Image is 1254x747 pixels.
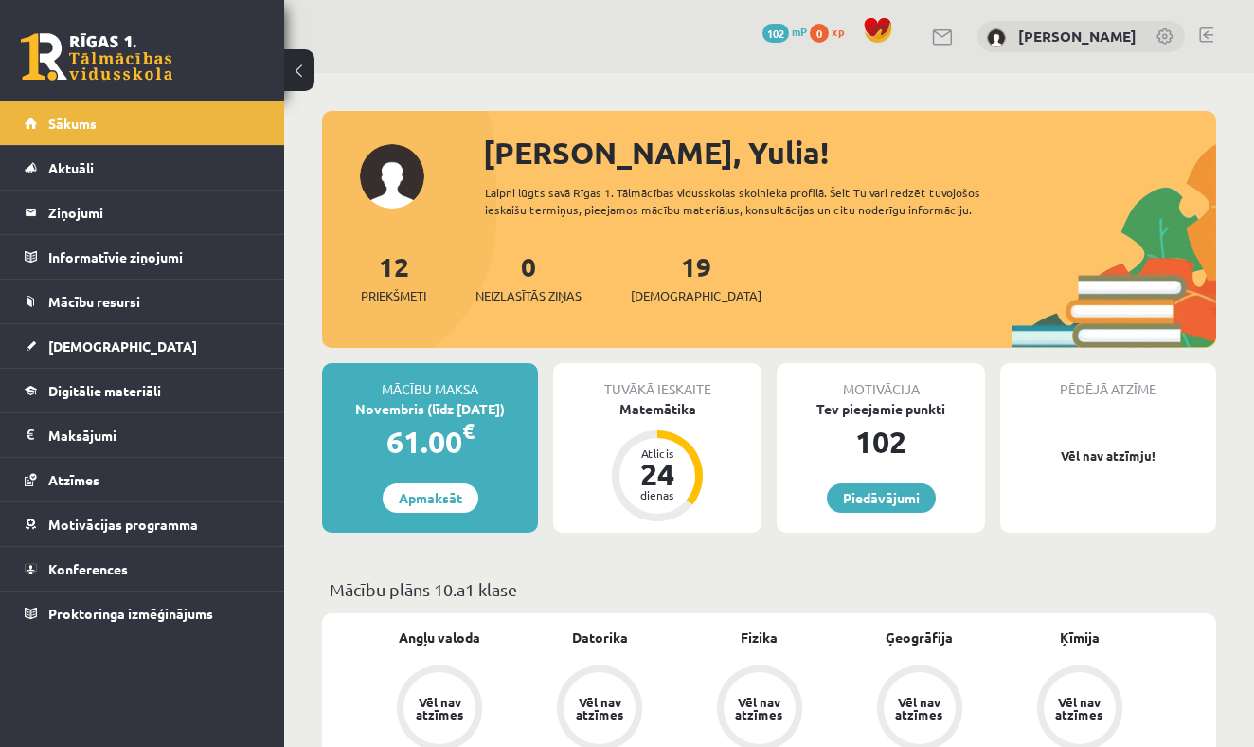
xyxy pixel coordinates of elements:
span: [DEMOGRAPHIC_DATA] [631,286,761,305]
a: 0Neizlasītās ziņas [475,249,582,305]
div: Mācību maksa [322,363,538,399]
a: [DEMOGRAPHIC_DATA] [25,324,260,368]
div: Vēl nav atzīmes [893,696,946,720]
a: Ķīmija [1060,628,1100,647]
a: Maksājumi [25,413,260,457]
a: Atzīmes [25,458,260,501]
div: Matemātika [553,399,761,419]
div: Tev pieejamie punkti [777,399,985,419]
a: Matemātika Atlicis 24 dienas [553,399,761,524]
a: Motivācijas programma [25,502,260,546]
legend: Informatīvie ziņojumi [48,235,260,279]
span: Mācību resursi [48,293,140,310]
span: 102 [762,24,789,43]
span: xp [832,24,844,39]
span: € [462,417,475,445]
span: Motivācijas programma [48,516,198,533]
div: 61.00 [322,419,538,465]
legend: Maksājumi [48,413,260,457]
div: Vēl nav atzīmes [733,696,786,720]
a: Sākums [25,101,260,145]
div: [PERSON_NAME], Yulia! [483,130,1216,175]
span: Proktoringa izmēģinājums [48,605,213,622]
p: Mācību plāns 10.a1 klase [330,576,1209,602]
a: [PERSON_NAME] [1018,27,1137,46]
a: Ģeogrāfija [886,628,953,647]
img: Yulia Gorbacheva [987,28,1006,47]
span: Konferences [48,560,128,577]
div: Vēl nav atzīmes [413,696,466,720]
a: Piedāvājumi [827,483,936,513]
span: Neizlasītās ziņas [475,286,582,305]
a: 102 mP [762,24,807,39]
div: Novembris (līdz [DATE]) [322,399,538,419]
div: dienas [629,489,686,501]
div: Laipni lūgts savā Rīgas 1. Tālmācības vidusskolas skolnieka profilā. Šeit Tu vari redzēt tuvojošo... [485,184,1021,218]
a: Informatīvie ziņojumi [25,235,260,279]
a: Fizika [741,628,778,647]
div: Atlicis [629,447,686,459]
a: Aktuāli [25,146,260,190]
p: Vēl nav atzīmju! [1010,446,1207,465]
a: Proktoringa izmēģinājums [25,592,260,635]
a: 0 xp [810,24,853,39]
span: Aktuāli [48,159,94,176]
a: Ziņojumi [25,191,260,234]
a: 12Priekšmeti [361,249,426,305]
span: Digitālie materiāli [48,382,161,399]
a: Apmaksāt [383,483,478,513]
div: Vēl nav atzīmes [1053,696,1106,720]
div: Motivācija [777,363,985,399]
a: Rīgas 1. Tālmācības vidusskola [21,33,172,81]
a: Angļu valoda [399,628,480,647]
a: Mācību resursi [25,280,260,323]
a: 19[DEMOGRAPHIC_DATA] [631,249,761,305]
span: 0 [810,24,829,43]
div: Tuvākā ieskaite [553,363,761,399]
a: Digitālie materiāli [25,369,260,412]
span: Priekšmeti [361,286,426,305]
span: Atzīmes [48,471,99,488]
span: [DEMOGRAPHIC_DATA] [48,337,197,355]
div: 102 [777,419,985,465]
a: Konferences [25,547,260,591]
span: Sākums [48,115,97,132]
div: Pēdējā atzīme [1000,363,1216,399]
div: Vēl nav atzīmes [573,696,626,720]
legend: Ziņojumi [48,191,260,234]
span: mP [792,24,807,39]
a: Datorika [572,628,628,647]
div: 24 [629,459,686,489]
